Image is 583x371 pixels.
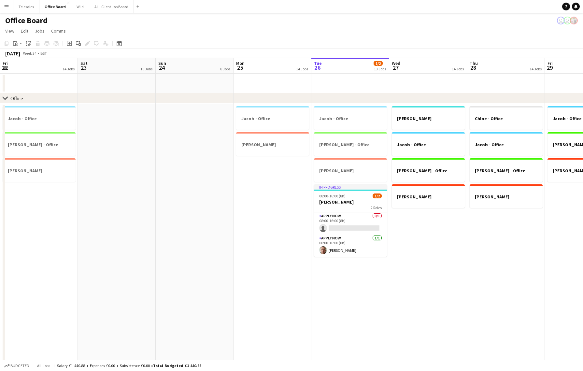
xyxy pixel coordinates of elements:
span: 27 [391,64,400,71]
span: 28 [469,64,478,71]
button: Telesales [13,0,39,13]
span: Sat [80,60,88,66]
span: Fri [547,60,553,66]
span: Edit [21,28,28,34]
span: Total Budgeted £1 440.88 [153,363,201,368]
span: 23 [79,64,88,71]
h3: Chloe - Office [470,116,543,121]
app-card-role: APPLY NOW1/108:00-16:00 (8h)[PERSON_NAME] [314,235,387,257]
app-job-card: Jacob - Office [392,132,465,156]
h3: [PERSON_NAME] [392,194,465,200]
app-user-avatar: Nicki Neale [570,17,578,24]
h3: Jacob - Office [470,142,543,148]
button: Wild [71,0,89,13]
h3: [PERSON_NAME] - Office [3,142,76,148]
app-job-card: Jacob - Office [236,106,309,130]
button: Office Board [39,0,71,13]
span: Comms [51,28,66,34]
span: Week 34 [21,51,38,56]
h3: Jacob - Office [3,116,76,121]
div: Office [10,95,23,102]
h3: Jacob - Office [392,142,465,148]
button: ALL Client Job Board [89,0,134,13]
h3: [PERSON_NAME] - Office [392,168,465,174]
span: 22 [2,64,8,71]
div: 13 Jobs [374,66,386,71]
span: Mon [236,60,245,66]
span: Jobs [35,28,45,34]
a: Comms [49,27,68,35]
span: 25 [235,64,245,71]
span: 1/2 [374,61,383,66]
span: 29 [547,64,553,71]
h3: [PERSON_NAME] [314,199,387,205]
app-job-card: Chloe - Office [470,106,543,130]
a: Jobs [32,27,47,35]
app-job-card: In progress08:00-16:00 (8h)1/2[PERSON_NAME]2 RolesAPPLY NOW0/108:00-16:00 (8h) APPLY NOW1/108:00-... [314,184,387,257]
h3: Jacob - Office [314,116,387,121]
span: Budgeted [10,364,29,368]
h3: Jacob - Office [236,116,309,121]
button: Budgeted [3,362,30,369]
app-job-card: [PERSON_NAME] - Office [3,132,76,156]
h1: Office Board [5,16,48,25]
div: [DATE] [5,50,20,57]
span: 1/2 [373,193,382,198]
app-job-card: [PERSON_NAME] [470,184,543,208]
h3: [PERSON_NAME] [314,168,387,174]
app-job-card: [PERSON_NAME] [236,132,309,156]
span: Thu [470,60,478,66]
span: Tue [314,60,322,66]
span: Fri [3,60,8,66]
app-job-card: [PERSON_NAME] [314,158,387,182]
span: Wed [392,60,400,66]
app-job-card: [PERSON_NAME] [392,106,465,130]
div: [PERSON_NAME] - Office [470,158,543,182]
h3: [PERSON_NAME] [236,142,309,148]
h3: [PERSON_NAME] [392,116,465,121]
span: Sun [158,60,166,66]
app-job-card: [PERSON_NAME] - Office [314,132,387,156]
app-job-card: Jacob - Office [314,106,387,130]
span: 26 [313,64,322,71]
app-user-avatar: Kristina Prokuratova [557,17,565,24]
div: BST [40,51,47,56]
div: 8 Jobs [220,66,230,71]
app-job-card: [PERSON_NAME] [3,158,76,182]
app-card-role: APPLY NOW0/108:00-16:00 (8h) [314,212,387,235]
span: 24 [157,64,166,71]
div: Salary £1 440.88 + Expenses £0.00 + Subsistence £0.00 = [57,363,201,368]
h3: [PERSON_NAME] - Office [470,168,543,174]
app-job-card: [PERSON_NAME] [392,184,465,208]
span: 2 Roles [371,205,382,210]
app-user-avatar: Julie Renhard Gray [563,17,571,24]
span: All jobs [36,363,51,368]
app-job-card: Jacob - Office [3,106,76,130]
h3: [PERSON_NAME] [3,168,76,174]
h3: [PERSON_NAME] [470,194,543,200]
div: 14 Jobs [296,66,308,71]
app-job-card: [PERSON_NAME] - Office [392,158,465,182]
div: 10 Jobs [140,66,152,71]
div: 14 Jobs [530,66,542,71]
span: 08:00-16:00 (8h) [319,193,346,198]
a: Edit [18,27,31,35]
div: 14 Jobs [63,66,75,71]
app-job-card: Jacob - Office [470,132,543,156]
div: In progress [314,184,387,190]
span: View [5,28,14,34]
